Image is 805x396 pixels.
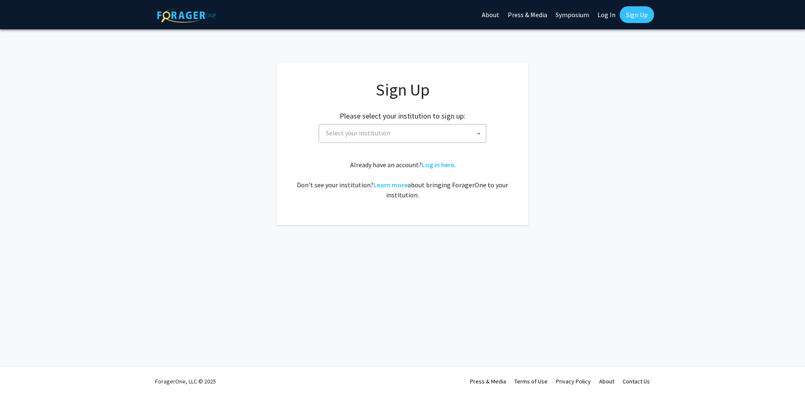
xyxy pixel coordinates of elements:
[514,378,548,385] a: Terms of Use
[293,80,512,100] h1: Sign Up
[470,378,506,385] a: Press & Media
[340,111,465,121] h2: Please select your institution to sign up:
[293,160,512,200] div: Already have an account? . Don't see your institution? about bringing ForagerOne to your institut...
[326,129,390,137] span: Select your institution
[157,8,216,23] img: ForagerOne Logo
[620,6,654,23] a: Sign Up
[556,378,591,385] a: Privacy Policy
[319,124,486,143] span: Select your institution
[374,181,408,189] a: Learn more about bringing ForagerOne to your institution
[623,378,650,385] a: Contact Us
[155,367,216,396] div: ForagerOne, LLC © 2025
[322,124,486,142] span: Select your institution
[422,160,454,169] a: Log in here
[599,378,614,385] a: About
